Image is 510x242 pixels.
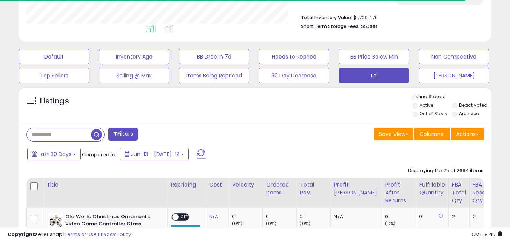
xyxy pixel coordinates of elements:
div: seller snap | | [8,231,131,238]
div: Velocity [232,181,259,189]
li: $1,709,476 [301,12,478,22]
div: 0 [385,213,416,220]
button: Save View [374,128,413,140]
span: Jun-13 - [DATE]-12 [131,150,179,158]
p: Listing States: [413,93,491,100]
div: 0 [266,213,296,220]
div: Ordered Items [266,181,293,197]
div: Profit [PERSON_NAME] [334,181,379,197]
button: Items Being Repriced [179,68,250,83]
label: Archived [459,110,479,117]
span: OFF [179,214,191,220]
div: Total Rev. [300,181,327,197]
div: 0 [419,213,442,220]
button: Last 30 Days [27,148,81,160]
div: 2 [452,213,464,220]
div: Fulfillable Quantity [419,181,445,197]
button: Top Sellers [19,68,89,83]
b: Short Term Storage Fees: [301,23,360,29]
button: Needs to Reprice [259,49,329,64]
div: FBA Total Qty [452,181,466,205]
label: Active [419,102,433,108]
div: Cost [209,181,226,189]
button: BB Price Below Min [339,49,409,64]
button: [PERSON_NAME] [419,68,489,83]
strong: Copyright [8,231,35,238]
a: Terms of Use [65,231,97,238]
button: Filters [108,128,138,141]
h5: Listings [40,96,69,106]
button: 30 Day Decrease [259,68,329,83]
button: Columns [414,128,450,140]
span: Compared to: [82,151,117,158]
label: Deactivated [459,102,487,108]
button: Default [19,49,89,64]
div: Title [46,181,164,189]
img: 51XtPgX8PVL._SL40_.jpg [48,213,63,228]
div: Displaying 1 to 25 of 2684 items [408,167,484,174]
button: BB Drop in 7d [179,49,250,64]
div: Repricing [171,181,203,189]
div: 2 [473,213,495,220]
span: Columns [419,130,443,138]
button: Non Competitive [419,49,489,64]
div: Profit After Returns [385,181,413,205]
button: Tal [339,68,409,83]
div: 0 [300,213,330,220]
span: 2025-08-12 19:45 GMT [471,231,502,238]
a: N/A [209,213,218,220]
label: Out of Stock [419,110,447,117]
button: Selling @ Max [99,68,169,83]
span: Last 30 Days [39,150,71,158]
div: 0 [232,213,262,220]
b: Total Inventory Value: [301,14,352,21]
a: Privacy Policy [98,231,131,238]
div: FBA Reserved Qty [473,181,498,205]
button: Inventory Age [99,49,169,64]
span: $5,388 [361,23,377,30]
button: Jun-13 - [DATE]-12 [120,148,189,160]
button: Actions [451,128,484,140]
div: N/A [334,213,376,220]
